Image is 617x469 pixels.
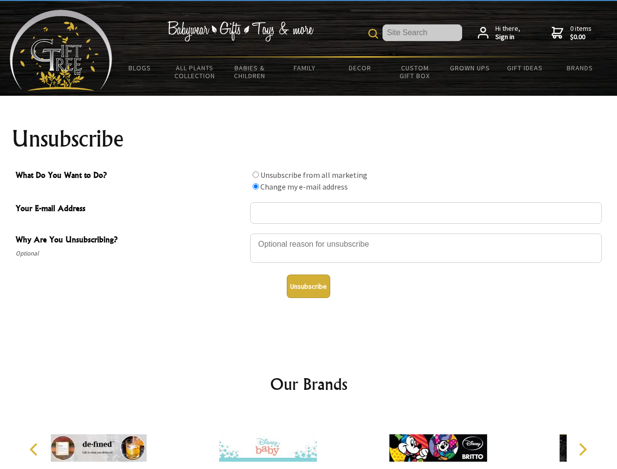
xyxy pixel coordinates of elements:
[253,171,259,178] input: What Do You Want to Do?
[16,169,245,183] span: What Do You Want to Do?
[383,24,462,41] input: Site Search
[167,21,314,42] img: Babywear - Gifts - Toys & more
[16,234,245,248] span: Why Are You Unsubscribing?
[495,33,520,42] strong: Sign in
[442,58,497,78] a: Grown Ups
[552,24,592,42] a: 0 items$0.00
[112,58,168,78] a: BLOGS
[16,248,245,259] span: Optional
[570,24,592,42] span: 0 items
[553,58,608,78] a: Brands
[250,234,602,263] textarea: Why Are You Unsubscribing?
[277,58,333,78] a: Family
[387,58,443,86] a: Custom Gift Box
[260,182,348,192] label: Change my e-mail address
[332,58,387,78] a: Decor
[24,439,46,460] button: Previous
[10,10,112,91] img: Babyware - Gifts - Toys and more...
[260,170,367,180] label: Unsubscribe from all marketing
[572,439,593,460] button: Next
[20,372,598,396] h2: Our Brands
[495,24,520,42] span: Hi there,
[570,33,592,42] strong: $0.00
[222,58,277,86] a: Babies & Children
[287,275,330,298] button: Unsubscribe
[250,202,602,224] input: Your E-mail Address
[368,29,378,39] img: product search
[16,202,245,216] span: Your E-mail Address
[12,127,606,150] h1: Unsubscribe
[168,58,223,86] a: All Plants Collection
[478,24,520,42] a: Hi there,Sign in
[497,58,553,78] a: Gift Ideas
[253,183,259,190] input: What Do You Want to Do?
